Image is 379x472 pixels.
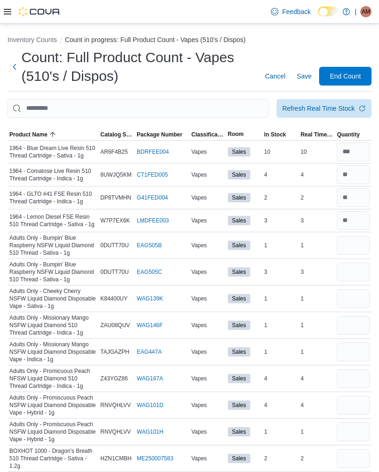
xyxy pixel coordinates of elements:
[299,426,335,437] div: 1
[228,130,244,138] span: Room
[9,213,97,228] span: 1964 - Lemon Diesel FSE Resin 510 Thread Cartridge - Sativa - 1g
[9,167,97,182] span: 1964 - Comatose Live Resin 510 Thread Cartridge - Indica - 1g
[337,131,360,138] span: Quantity
[232,294,246,303] span: Sales
[9,367,97,390] span: Adults Only - Promicuous Peach NFSW Liquid Diamond 510 Thread Cartridge - Indica - 1g
[137,148,169,156] a: BDRFEE004
[293,67,315,86] button: Save
[9,144,97,159] span: 1964 - Blue Dream Live Resin 510 Thread Cartridge - Sativa - 1g
[232,428,246,436] span: Sales
[9,341,97,363] span: Adults Only - Missionary Mango NSFW Liquid Diamond Disposable Vape - Indica - 1g
[137,348,161,356] a: EAG447A
[137,131,182,138] span: Package Number
[262,346,299,358] div: 1
[318,7,338,16] input: Dark Mode
[7,99,269,118] input: This is a search bar. After typing your query, hit enter to filter the results lower in the page.
[101,455,132,462] span: HZN1CMBH
[265,72,285,81] span: Cancel
[7,36,57,43] button: Inventory Counts
[101,217,130,224] span: W7P7EX6K
[319,67,372,86] button: End Count
[282,7,311,16] span: Feedback
[228,374,250,383] span: Sales
[232,171,246,179] span: Sales
[191,322,207,329] span: Vapes
[9,287,97,310] span: Adults Only - Cheeky Cherry NSFW Liquid Diamond Disposable Vape - Sativa - 1g
[191,171,207,179] span: Vapes
[22,48,254,86] h1: Count: Full Product Count - Vapes (510's / Dispos)
[264,131,286,138] span: In Stock
[101,171,132,179] span: 8UWJQ5KM
[228,267,250,277] span: Sales
[191,148,207,156] span: Vapes
[299,320,335,331] div: 1
[7,57,22,76] button: Next
[137,375,163,382] a: WAG167A
[191,295,207,302] span: Vapes
[9,234,97,257] span: Adults Only - Bumpin' Blue Raspberry NSFW Liquid Diamond 510 Thread - Sativa - 1g
[228,294,250,303] span: Sales
[7,35,372,46] nav: An example of EuiBreadcrumbs
[137,268,162,276] a: EAG505C
[232,148,246,156] span: Sales
[299,400,335,411] div: 4
[65,36,246,43] button: Count in progress: Full Product Count - Vapes (510's / Dispos)
[191,194,207,201] span: Vapes
[101,401,131,409] span: RNVQHLVV
[300,131,333,138] span: Real Time Stock
[101,428,131,436] span: RNVQHLVV
[360,6,372,17] div: Arial Maisonneuve
[228,347,250,357] span: Sales
[299,453,335,464] div: 2
[262,373,299,384] div: 4
[232,374,246,383] span: Sales
[137,217,169,224] a: LMDFEE003
[228,454,250,463] span: Sales
[19,7,61,16] img: Cova
[282,104,355,113] div: Refresh Real Time Stock
[9,394,97,416] span: Adults Only - Promiscuous Peach NSFW Liquid Diamond Disposable Vape - Hybrid - 1g
[101,194,131,201] span: DP8TVMHN
[9,447,97,470] span: BOXHOT 1000 - Dragon's Breath 510 Thread Cartridge - Sativa - 1.2g
[232,193,246,202] span: Sales
[262,293,299,304] div: 1
[262,320,299,331] div: 1
[228,147,250,157] span: Sales
[137,428,163,436] a: WAG101H
[135,129,189,140] button: Package Number
[9,261,97,283] span: Adults Only - Bumpin' Blue Raspberry NSFW Liquid Diamond 510 Thread - Sativa - 1g
[191,268,207,276] span: Vapes
[9,314,97,336] span: Adults Only - Missionary Mango NSFW Liquid Diamond 510 Thread Cartridge - Indica - 1g
[355,6,357,17] p: |
[7,129,99,140] button: Product Name
[137,401,163,409] a: WAG101D
[191,348,207,356] span: Vapes
[191,428,207,436] span: Vapes
[228,427,250,436] span: Sales
[228,241,250,250] span: Sales
[262,426,299,437] div: 1
[232,268,246,276] span: Sales
[191,131,224,138] span: Classification
[9,190,97,205] span: 1964 - GLTO #41 FSE Resin 510 Thread Cartridge - Indica - 1g
[299,373,335,384] div: 4
[101,131,133,138] span: Catalog SKU
[262,146,299,157] div: 10
[262,266,299,278] div: 3
[232,348,246,356] span: Sales
[262,240,299,251] div: 1
[299,240,335,251] div: 1
[267,2,314,21] a: Feedback
[137,242,161,249] a: EAG505B
[299,129,335,140] button: Real Time Stock
[232,454,246,463] span: Sales
[228,321,250,330] span: Sales
[228,170,250,179] span: Sales
[137,322,163,329] a: WAG146F
[137,295,163,302] a: WAG139K
[299,293,335,304] div: 1
[262,192,299,203] div: 2
[228,216,250,225] span: Sales
[232,216,246,225] span: Sales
